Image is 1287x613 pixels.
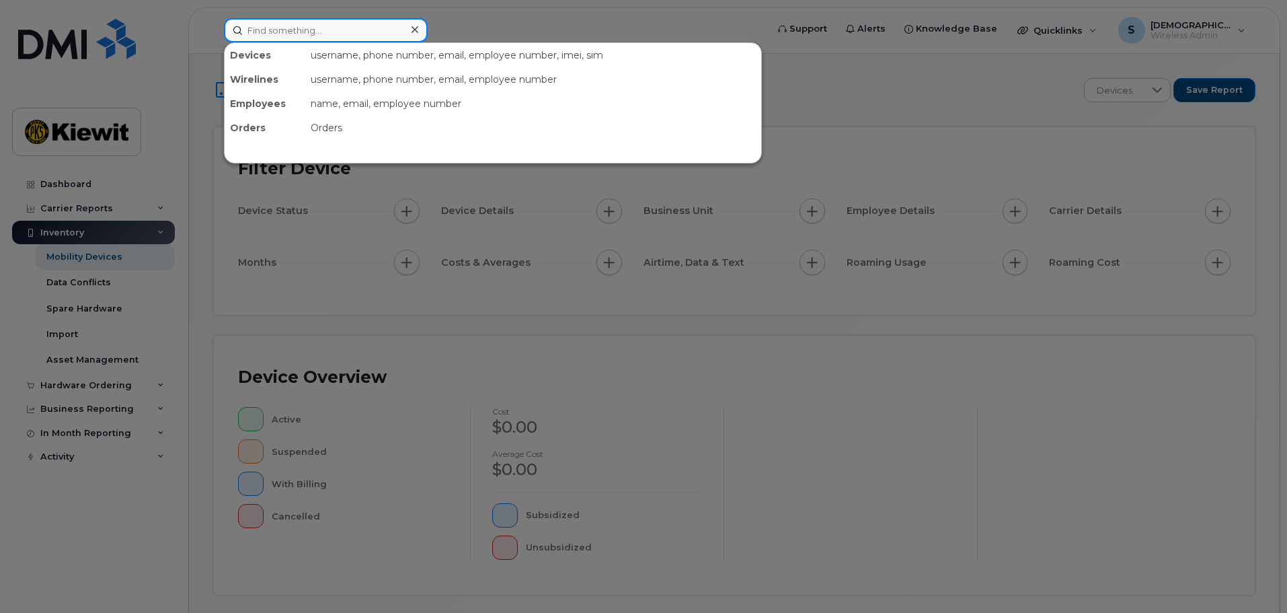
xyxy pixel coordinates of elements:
[225,92,305,116] div: Employees
[225,116,305,140] div: Orders
[305,116,761,140] div: Orders
[305,92,761,116] div: name, email, employee number
[305,43,761,67] div: username, phone number, email, employee number, imei, sim
[225,67,305,92] div: Wirelines
[305,67,761,92] div: username, phone number, email, employee number
[1228,554,1277,603] iframe: Messenger Launcher
[225,43,305,67] div: Devices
